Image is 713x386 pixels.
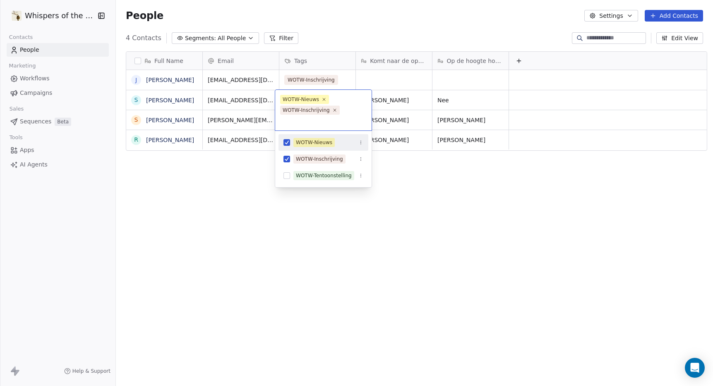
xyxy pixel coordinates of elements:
div: WOTW-Nieuws [296,139,332,146]
div: WOTW-Inschrijving [296,155,343,163]
div: WOTW-Inschrijving [283,106,330,114]
div: Suggestions [278,134,368,184]
div: WOTW-Nieuws [283,96,319,103]
div: WOTW-Tentoonstelling [296,172,352,179]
